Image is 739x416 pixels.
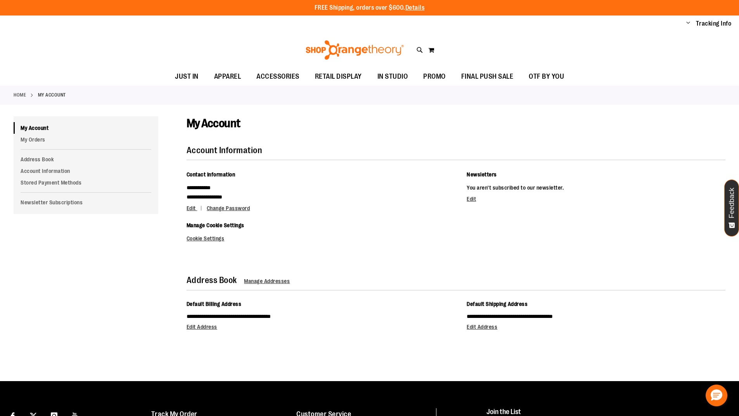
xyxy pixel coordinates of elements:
[529,68,564,85] span: OTF BY YOU
[14,154,158,165] a: Address Book
[307,68,370,86] a: RETAIL DISPLAY
[187,275,237,285] strong: Address Book
[249,68,307,86] a: ACCESSORIES
[696,19,732,28] a: Tracking Info
[724,180,739,236] button: Feedback - Show survey
[453,68,521,86] a: FINAL PUSH SALE
[467,196,476,202] a: Edit
[207,205,250,211] a: Change Password
[187,117,241,130] span: My Account
[14,177,158,188] a: Stored Payment Methods
[467,301,528,307] span: Default Shipping Address
[214,68,241,85] span: APPAREL
[315,68,362,85] span: RETAIL DISPLAY
[377,68,408,85] span: IN STUDIO
[187,205,206,211] a: Edit
[14,91,26,98] a: Home
[405,4,425,11] a: Details
[706,385,727,406] button: Hello, have a question? Let’s chat.
[187,145,262,155] strong: Account Information
[167,68,206,86] a: JUST IN
[423,68,446,85] span: PROMO
[686,20,690,28] button: Account menu
[38,91,66,98] strong: My Account
[521,68,572,86] a: OTF BY YOU
[187,324,217,330] a: Edit Address
[187,205,196,211] span: Edit
[187,301,242,307] span: Default Billing Address
[315,3,425,12] p: FREE Shipping, orders over $600.
[14,122,158,134] a: My Account
[187,235,225,242] a: Cookie Settings
[175,68,199,85] span: JUST IN
[461,68,514,85] span: FINAL PUSH SALE
[256,68,299,85] span: ACCESSORIES
[370,68,416,86] a: IN STUDIO
[14,165,158,177] a: Account Information
[206,68,249,86] a: APPAREL
[467,183,725,192] p: You aren't subscribed to our newsletter.
[14,134,158,145] a: My Orders
[244,278,290,284] a: Manage Addresses
[415,68,453,86] a: PROMO
[14,197,158,208] a: Newsletter Subscriptions
[305,40,405,60] img: Shop Orangetheory
[728,188,736,218] span: Feedback
[187,171,235,178] span: Contact Information
[187,222,244,228] span: Manage Cookie Settings
[467,324,497,330] a: Edit Address
[467,171,497,178] span: Newsletters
